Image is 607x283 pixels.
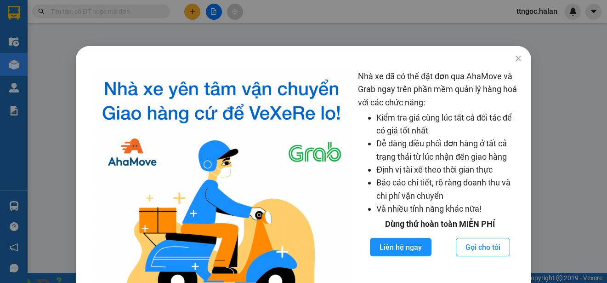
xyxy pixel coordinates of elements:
span: Gọi cho tôi [465,242,500,253]
button: Gọi cho tôi [456,238,510,256]
span: Liên hệ ngay [380,242,422,253]
li: Định vị tài xế theo thời gian thực [376,163,522,176]
li: Báo cáo chi tiết, rõ ràng doanh thu và chi phí vận chuyển [376,176,522,202]
span: close [515,55,522,62]
div: Dùng thử hoàn toàn MIỄN PHÍ [358,218,522,231]
li: Và nhiều tính năng khác nữa! [376,202,522,215]
li: Kiểm tra giá cùng lúc tất cả đối tác để có giá tốt nhất [376,111,522,138]
button: Liên hệ ngay [370,238,431,256]
button: Close [505,46,531,72]
li: Dễ dàng điều phối đơn hàng ở tất cả trạng thái từ lúc nhận đến giao hàng [376,137,522,163]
